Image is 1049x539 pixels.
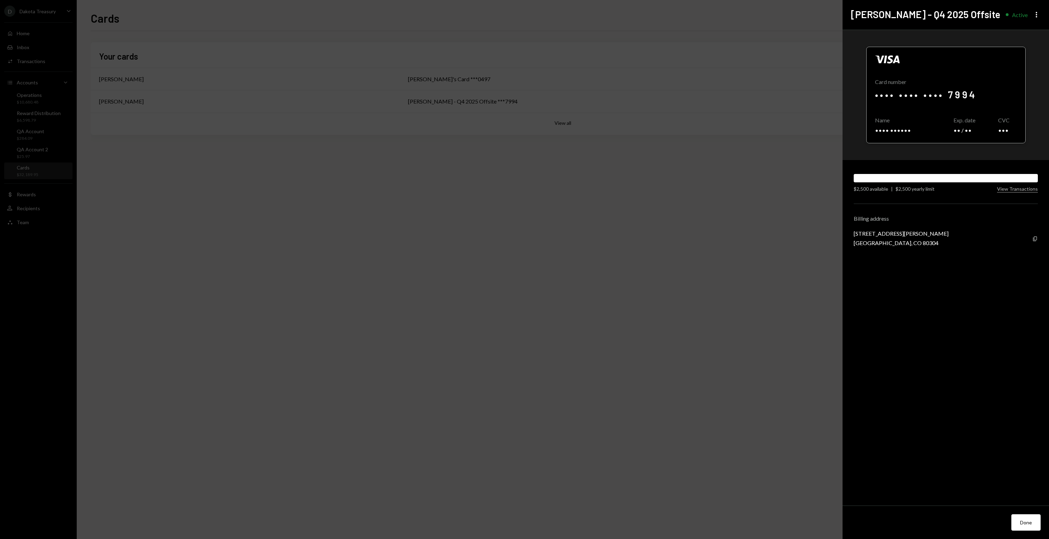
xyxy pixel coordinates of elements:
div: Click to reveal [866,47,1026,143]
button: View Transactions [997,186,1038,192]
button: Done [1011,514,1041,531]
div: Active [1012,12,1028,18]
div: | [891,185,893,192]
div: [STREET_ADDRESS][PERSON_NAME] [854,230,949,237]
div: $2,500 yearly limit [896,185,935,192]
div: Billing address [854,215,1038,222]
div: [GEOGRAPHIC_DATA], CO 80304 [854,240,949,246]
h2: [PERSON_NAME] - Q4 2025 Offsite [851,8,1000,21]
div: $2,500 available [854,185,888,192]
